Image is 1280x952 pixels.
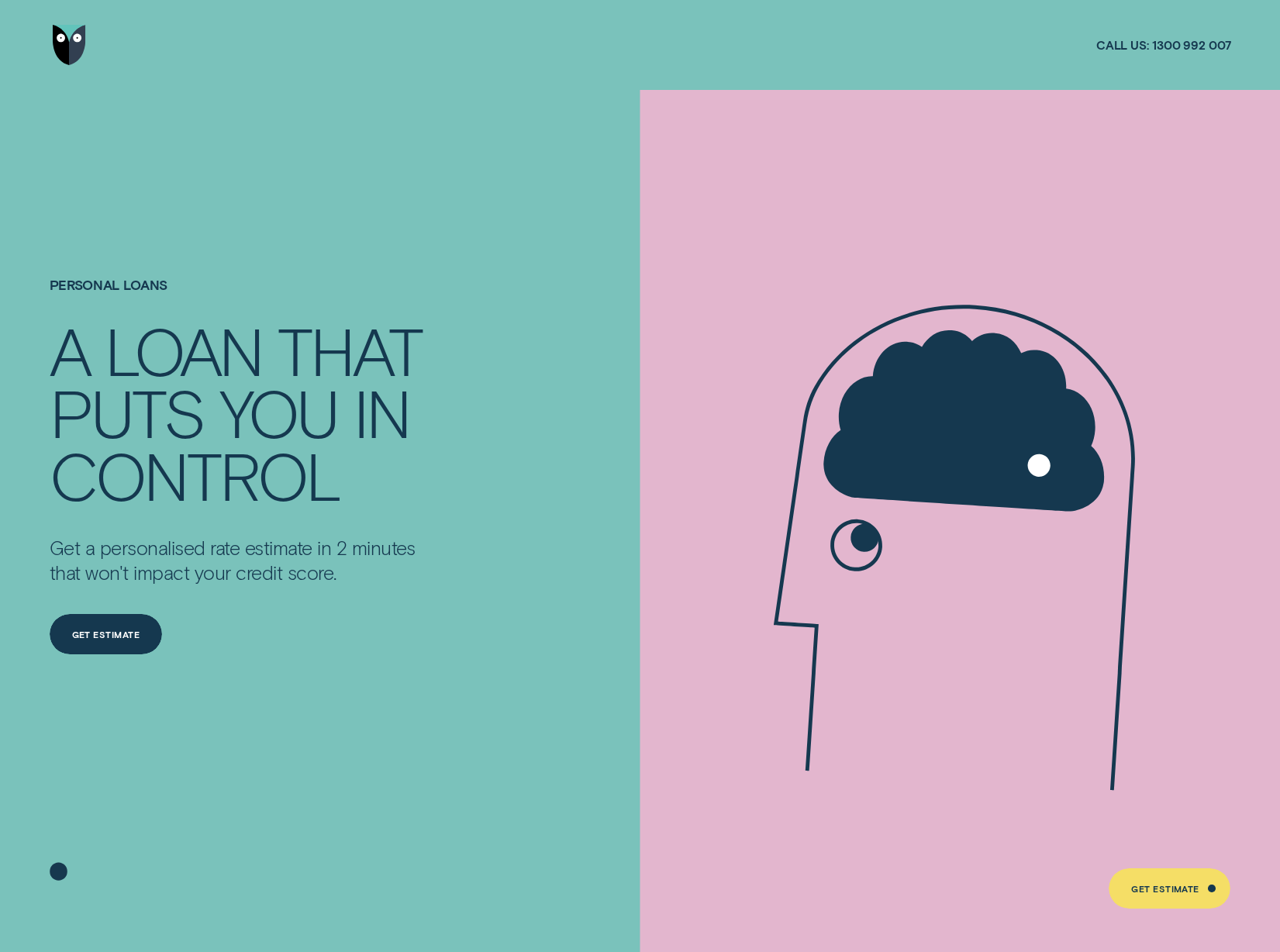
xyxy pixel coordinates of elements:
[219,381,337,443] div: YOU
[53,25,86,65] img: Wisr
[278,319,420,381] div: THAT
[354,381,409,443] div: IN
[1096,37,1149,53] span: Call us:
[50,443,340,506] div: CONTROL
[50,278,438,319] h1: Personal Loans
[1109,868,1230,909] a: Get Estimate
[1096,37,1231,53] a: Call us:1300 992 007
[50,536,438,585] p: Get a personalised rate estimate in 2 minutes that won't impact your credit score.
[1152,37,1230,53] span: 1300 992 007
[50,614,162,654] a: Get Estimate
[50,381,204,443] div: PUTS
[50,319,438,506] h4: A LOAN THAT PUTS YOU IN CONTROL
[50,319,89,381] div: A
[105,319,262,381] div: LOAN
